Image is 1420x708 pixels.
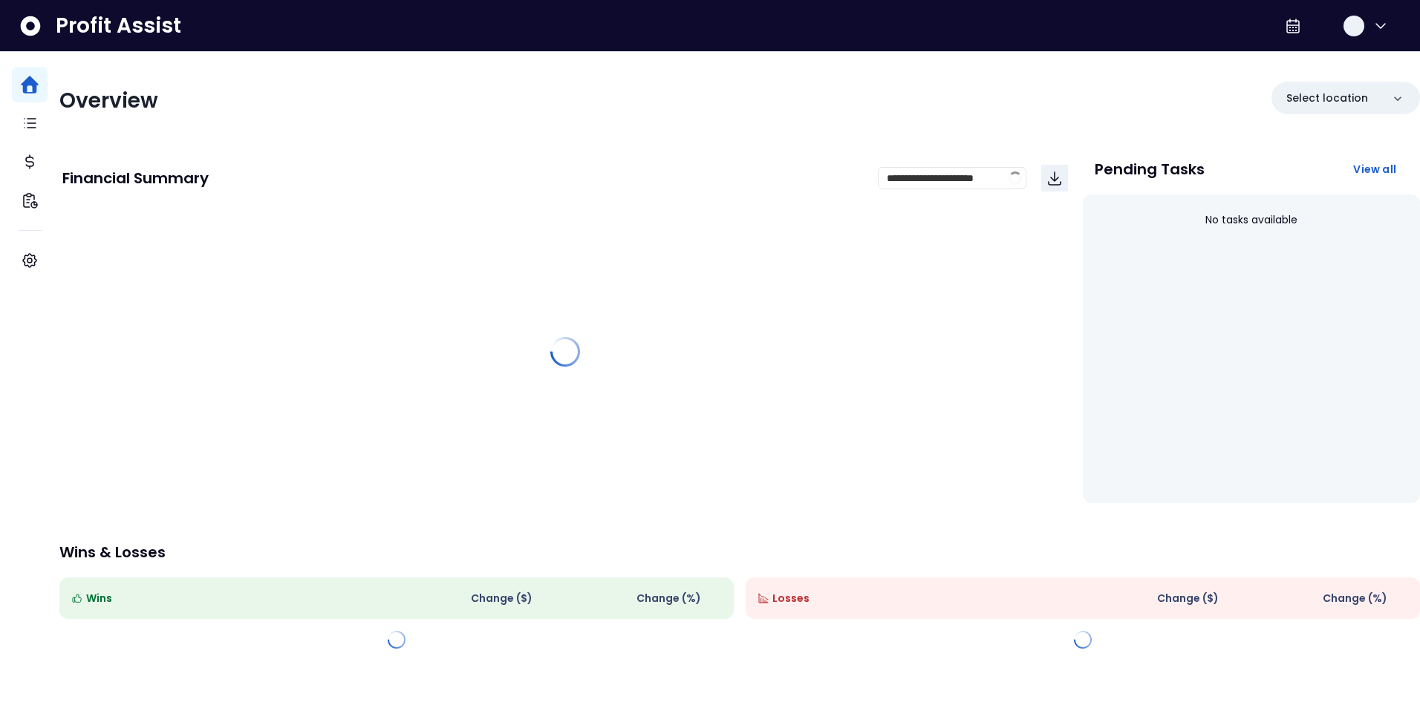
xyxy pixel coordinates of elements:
span: Change (%) [1323,591,1387,606]
button: Download [1041,165,1068,191]
span: Losses [772,591,810,606]
span: Change ( $ ) [471,591,532,606]
div: No tasks available [1095,200,1408,240]
p: Wins & Losses [59,545,1420,560]
span: Overview [59,86,158,115]
span: Wins [86,591,112,606]
span: View all [1353,162,1396,177]
button: View all [1341,156,1408,183]
p: Financial Summary [62,171,209,186]
p: Select location [1286,91,1368,106]
span: Change ( $ ) [1157,591,1219,606]
span: Change (%) [636,591,701,606]
span: Profit Assist [56,13,181,39]
p: Pending Tasks [1095,162,1205,177]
